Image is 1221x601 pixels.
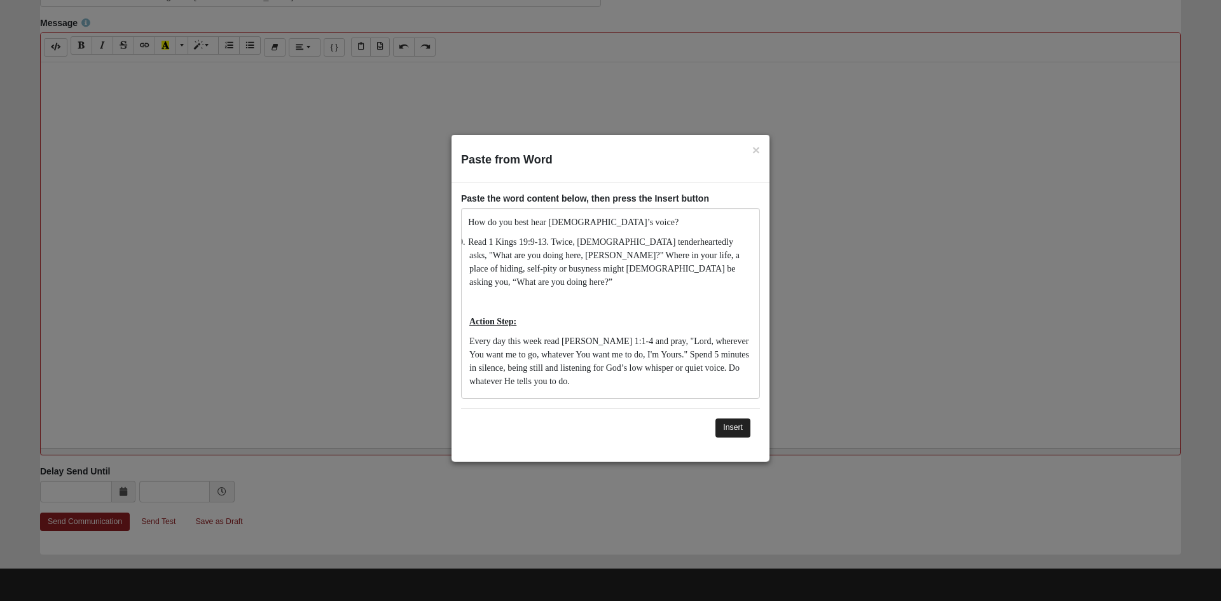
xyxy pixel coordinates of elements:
span: How do you best hear [DEMOGRAPHIC_DATA]’s voice? [468,218,679,227]
label: Paste the word content below, then press the Insert button [461,192,709,205]
span: 10. [454,237,468,247]
span: Action Step: [469,317,516,326]
span: Every day this week read [PERSON_NAME] 1:1-4 and pray, "Lord, wherever You want me to go, whateve... [469,336,749,386]
div: Paste from Word [452,135,769,462]
h4: Paste from Word [461,153,760,167]
span: 9. [454,218,468,227]
span: Read 1 Kings 19:9-13. Twice, [DEMOGRAPHIC_DATA] tenderheartedly asks, "What are you doing here, [... [468,237,740,287]
button: Close [752,143,760,156]
button: Insert [715,418,750,437]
